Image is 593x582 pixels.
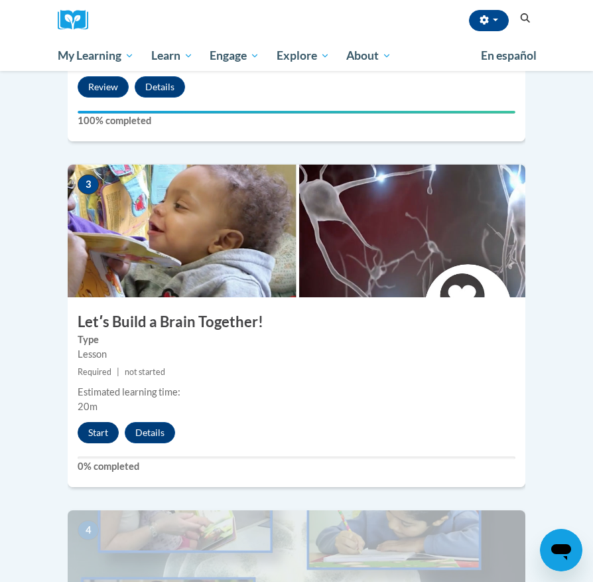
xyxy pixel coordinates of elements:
span: not started [125,367,165,377]
a: Cox Campus [58,10,98,31]
a: En español [472,42,545,70]
label: Type [78,332,515,347]
span: About [346,48,391,64]
span: Explore [277,48,330,64]
span: | [117,367,119,377]
button: Search [515,11,535,27]
button: Details [125,422,175,443]
a: Learn [143,40,202,71]
label: 100% completed [78,113,515,128]
span: My Learning [58,48,134,64]
span: En español [481,48,537,62]
div: Main menu [48,40,545,71]
button: Start [78,422,119,443]
button: Details [135,76,185,98]
a: My Learning [49,40,143,71]
button: Account Settings [469,10,509,31]
h3: Letʹs Build a Brain Together! [68,312,525,332]
div: Lesson [78,347,515,362]
a: Engage [201,40,268,71]
span: 4 [78,520,99,540]
img: Logo brand [58,10,98,31]
span: 3 [78,175,99,194]
label: 0% completed [78,459,515,474]
img: Course Image [68,165,525,297]
a: About [338,40,401,71]
iframe: Button to launch messaging window [540,529,582,571]
span: 20m [78,401,98,412]
span: Learn [151,48,193,64]
div: Estimated learning time: [78,385,515,400]
a: Explore [268,40,338,71]
div: Your progress [78,111,515,113]
button: Review [78,76,129,98]
span: Engage [210,48,259,64]
span: Required [78,367,111,377]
